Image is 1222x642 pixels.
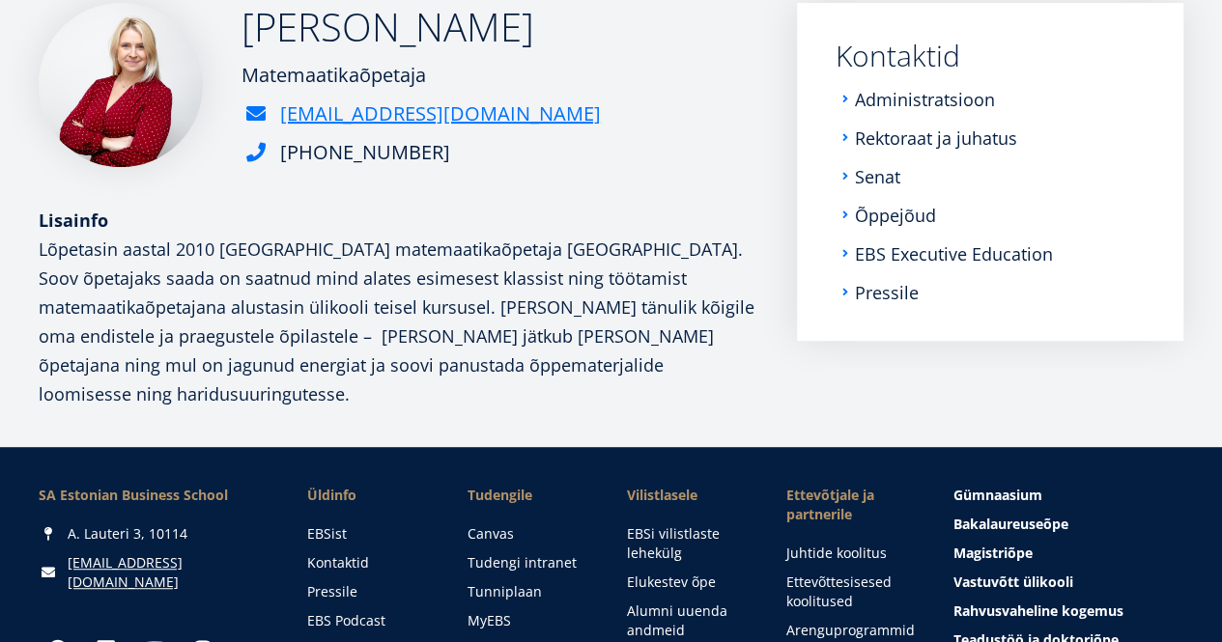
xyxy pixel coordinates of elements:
a: Senat [855,167,900,186]
span: Magistriõpe [953,544,1033,562]
a: Kontaktid [307,553,428,572]
a: Vastuvõtt ülikooli [953,572,1183,592]
span: Rahvusvaheline kogemus [953,601,1123,620]
a: Õppejõud [855,206,936,225]
a: Pressile [307,582,428,601]
span: Ettevõtjale ja partnerile [786,486,915,524]
div: A. Lauteri 3, 10114 [39,524,269,544]
a: Juhtide koolitus [786,544,915,563]
a: [EMAIL_ADDRESS][DOMAIN_NAME] [280,99,601,128]
a: Arenguprogrammid [786,621,915,640]
a: Elukestev õpe [627,572,748,592]
a: Magistriõpe [953,544,1183,563]
a: Tudengi intranet [467,553,587,572]
a: MyEBS [467,611,587,630]
a: EBSist [307,524,428,544]
a: Administratsioon [855,90,995,109]
span: Üldinfo [307,486,428,505]
a: Gümnaasium [953,486,1183,505]
a: Tudengile [467,486,587,505]
a: Pressile [855,283,919,302]
p: Lõpetasin aastal 2010 [GEOGRAPHIC_DATA] matemaatikaõpetaja [GEOGRAPHIC_DATA]. Soov õpetajaks saad... [39,235,758,408]
h2: [PERSON_NAME] [242,3,601,51]
span: Vilistlasele [627,486,748,505]
span: Vastuvõtt ülikooli [953,572,1073,591]
a: Kontaktid [836,42,1145,70]
div: SA Estonian Business School [39,486,269,505]
div: [PHONE_NUMBER] [280,138,450,167]
div: Matemaatikaõpetaja [242,61,601,90]
span: Bakalaureuseõpe [953,515,1068,533]
span: Gümnaasium [953,486,1042,504]
a: EBSi vilistlaste lehekülg [627,524,748,563]
a: EBS Podcast [307,611,428,630]
a: EBS Executive Education [855,244,1053,264]
img: a [39,3,203,167]
a: Rahvusvaheline kogemus [953,601,1183,621]
a: [EMAIL_ADDRESS][DOMAIN_NAME] [68,553,269,592]
a: Tunniplaan [467,582,587,601]
a: Canvas [467,524,587,544]
a: Alumni uuenda andmeid [627,601,748,640]
div: Lisainfo [39,206,758,235]
a: Rektoraat ja juhatus [855,128,1017,148]
a: Ettevõttesisesed koolitused [786,572,915,611]
a: Bakalaureuseõpe [953,515,1183,534]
